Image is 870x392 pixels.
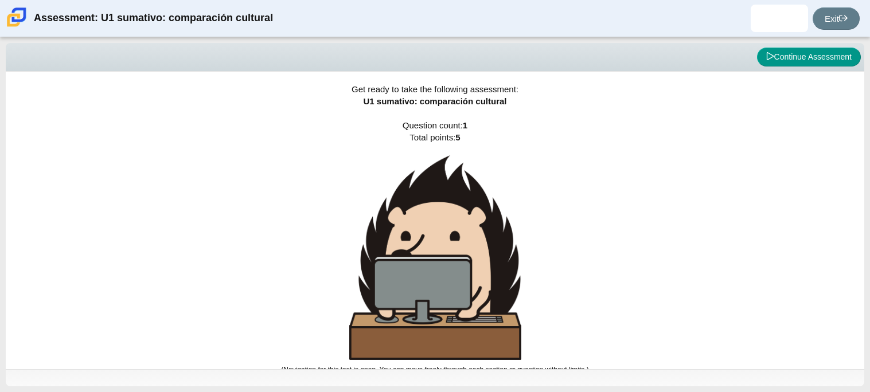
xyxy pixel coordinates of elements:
img: Carmen School of Science & Technology [5,5,29,29]
img: hedgehog-behind-computer-large.png [349,155,521,360]
b: 5 [455,132,460,142]
a: Exit [813,7,860,30]
a: Carmen School of Science & Technology [5,21,29,31]
span: Question count: Total points: [281,120,588,374]
button: Continue Assessment [757,48,861,67]
small: (Navigation for this test is open. You can move freely through each section or question without l... [281,366,588,374]
img: ariana.montescarri.sZ24Xa [770,9,789,28]
div: Assessment: U1 sumativo: comparación cultural [34,5,273,32]
span: Get ready to take the following assessment: [352,84,518,94]
b: 1 [463,120,467,130]
span: U1 sumativo: comparación cultural [363,96,506,106]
